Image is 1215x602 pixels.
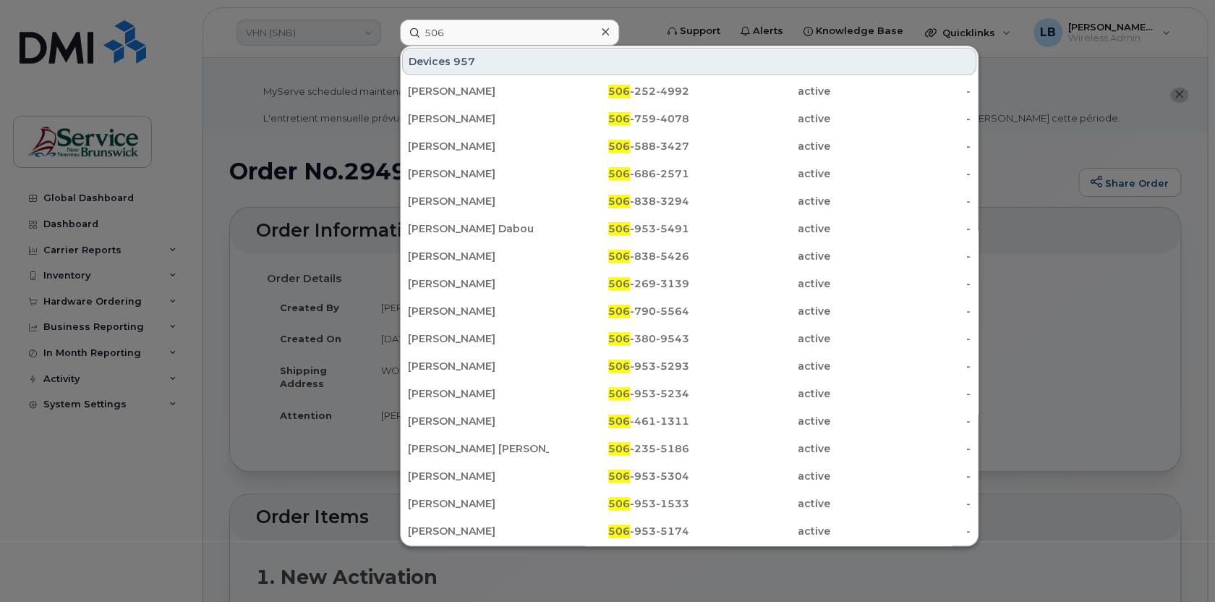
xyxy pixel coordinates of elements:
[830,441,971,456] div: -
[408,139,549,153] div: [PERSON_NAME]
[608,332,630,345] span: 506
[549,276,690,291] div: -269-3139
[830,331,971,346] div: -
[830,249,971,263] div: -
[689,84,830,98] div: active
[608,305,630,318] span: 506
[408,194,549,208] div: [PERSON_NAME]
[608,442,630,455] span: 506
[608,470,630,483] span: 506
[608,360,630,373] span: 506
[402,161,976,187] a: [PERSON_NAME]506-686-2571active-
[608,167,630,180] span: 506
[689,221,830,236] div: active
[402,326,976,352] a: [PERSON_NAME]506-380-9543active-
[689,331,830,346] div: active
[689,469,830,483] div: active
[402,133,976,159] a: [PERSON_NAME]506-588-3427active-
[549,194,690,208] div: -838-3294
[408,441,549,456] div: [PERSON_NAME] [PERSON_NAME]
[830,84,971,98] div: -
[408,359,549,373] div: [PERSON_NAME]
[689,441,830,456] div: active
[402,216,976,242] a: [PERSON_NAME] Dabou506-953-5491active-
[402,243,976,269] a: [PERSON_NAME]506-838-5426active-
[608,415,630,428] span: 506
[608,250,630,263] span: 506
[689,166,830,181] div: active
[408,331,549,346] div: [PERSON_NAME]
[830,276,971,291] div: -
[408,414,549,428] div: [PERSON_NAME]
[830,386,971,401] div: -
[689,496,830,511] div: active
[402,298,976,324] a: [PERSON_NAME]506-790-5564active-
[549,139,690,153] div: -588-3427
[402,353,976,379] a: [PERSON_NAME]506-953-5293active-
[402,408,976,434] a: [PERSON_NAME]506-461-1311active-
[549,111,690,126] div: -759-4078
[549,524,690,538] div: -953-5174
[689,304,830,318] div: active
[402,463,976,489] a: [PERSON_NAME]506-953-5304active-
[830,221,971,236] div: -
[402,106,976,132] a: [PERSON_NAME]506-759-4078active-
[689,414,830,428] div: active
[608,525,630,538] span: 506
[549,441,690,456] div: -235-5186
[830,469,971,483] div: -
[408,276,549,291] div: [PERSON_NAME]
[549,304,690,318] div: -790-5564
[549,249,690,263] div: -838-5426
[608,222,630,235] span: 506
[408,304,549,318] div: [PERSON_NAME]
[408,469,549,483] div: [PERSON_NAME]
[608,112,630,125] span: 506
[549,166,690,181] div: -686-2571
[608,387,630,400] span: 506
[830,496,971,511] div: -
[689,194,830,208] div: active
[408,249,549,263] div: [PERSON_NAME]
[830,111,971,126] div: -
[549,359,690,373] div: -953-5293
[402,48,976,75] div: Devices
[608,277,630,290] span: 506
[689,276,830,291] div: active
[402,78,976,104] a: [PERSON_NAME]506-252-4992active-
[689,139,830,153] div: active
[689,359,830,373] div: active
[830,524,971,538] div: -
[408,524,549,538] div: [PERSON_NAME]
[408,111,549,126] div: [PERSON_NAME]
[402,188,976,214] a: [PERSON_NAME]506-838-3294active-
[408,84,549,98] div: [PERSON_NAME]
[608,195,630,208] span: 506
[608,497,630,510] span: 506
[689,111,830,126] div: active
[830,194,971,208] div: -
[549,386,690,401] div: -953-5234
[689,524,830,538] div: active
[402,518,976,544] a: [PERSON_NAME]506-953-5174active-
[549,84,690,98] div: -252-4992
[549,414,690,428] div: -461-1311
[689,249,830,263] div: active
[402,271,976,297] a: [PERSON_NAME]506-269-3139active-
[830,166,971,181] div: -
[608,140,630,153] span: 506
[830,414,971,428] div: -
[402,436,976,462] a: [PERSON_NAME] [PERSON_NAME]506-235-5186active-
[830,359,971,373] div: -
[408,386,549,401] div: [PERSON_NAME]
[549,496,690,511] div: -953-1533
[608,85,630,98] span: 506
[689,386,830,401] div: active
[549,331,690,346] div: -380-9543
[408,166,549,181] div: [PERSON_NAME]
[830,139,971,153] div: -
[408,221,549,236] div: [PERSON_NAME] Dabou
[830,304,971,318] div: -
[402,381,976,407] a: [PERSON_NAME]506-953-5234active-
[402,491,976,517] a: [PERSON_NAME]506-953-1533active-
